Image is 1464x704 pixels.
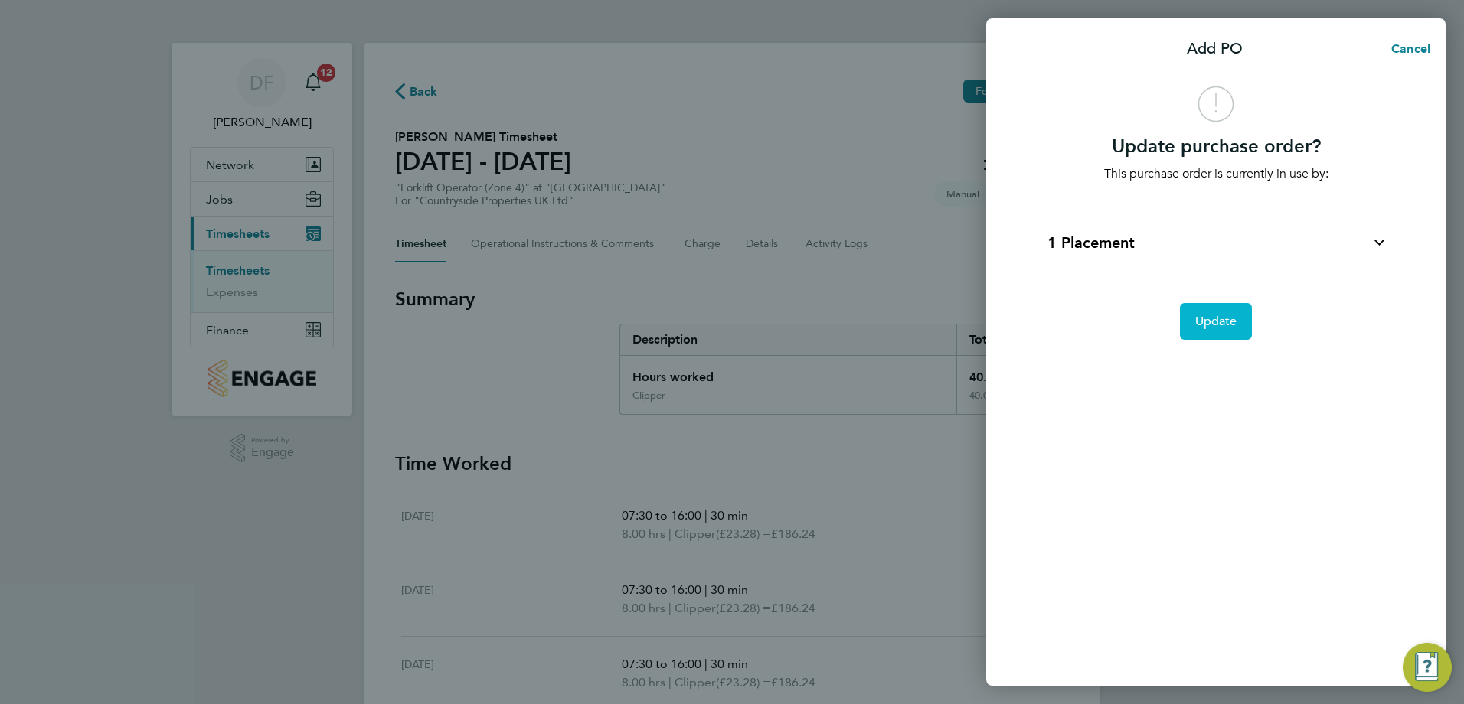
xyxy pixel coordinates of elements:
span: Cancel [1387,41,1430,56]
h4: 1 Placement [1047,232,1135,253]
h3: Update purchase order? [1029,134,1403,158]
button: 1 Placement [1047,232,1384,253]
span: Update [1195,314,1237,329]
button: Engage Resource Center [1403,643,1452,692]
button: Cancel [1367,34,1446,64]
p: This purchase order is currently in use by: [1029,165,1403,183]
p: Add PO [1187,38,1243,60]
button: Update [1180,303,1253,340]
